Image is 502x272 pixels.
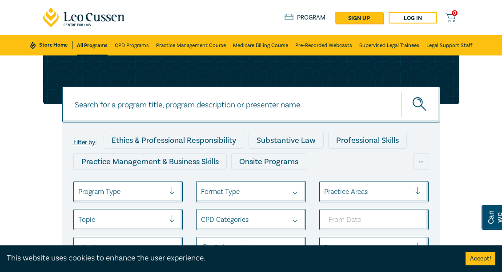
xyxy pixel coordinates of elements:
[359,35,419,55] a: Supervised Legal Trainees
[295,35,352,55] a: Pre-Recorded Webcasts
[324,187,326,197] input: select
[319,209,429,230] input: From Date
[335,12,383,24] a: sign up
[73,153,227,170] div: Practice Management & Business Skills
[452,10,458,16] span: 0
[426,35,472,55] a: Legal Support Staff
[78,187,80,197] input: select
[324,243,326,252] input: select
[201,187,203,197] input: select
[7,252,452,264] div: This website uses cookies to enhance the user experience.
[285,14,326,22] a: Program
[115,35,149,55] a: CPD Programs
[62,87,440,122] input: Search for a program title, program description or presenter name
[389,12,437,24] a: Log in
[233,35,288,55] a: Medicare Billing Course
[73,174,211,191] div: Live Streamed One Hour Seminars
[30,41,72,49] a: Store Home
[249,132,324,149] div: Substantive Law
[156,35,226,55] a: Practice Management Course
[73,139,96,146] label: Filter by:
[231,153,306,170] div: Onsite Programs
[77,35,108,55] a: All Programs
[328,132,407,149] div: Professional Skills
[78,215,80,225] input: select
[201,243,203,252] input: select
[73,237,183,258] input: To Date
[466,252,495,265] button: Accept cookies
[413,153,429,170] div: ...
[216,174,383,191] div: Live Streamed Conferences and Intensives
[104,132,244,149] div: Ethics & Professional Responsibility
[201,215,203,225] input: select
